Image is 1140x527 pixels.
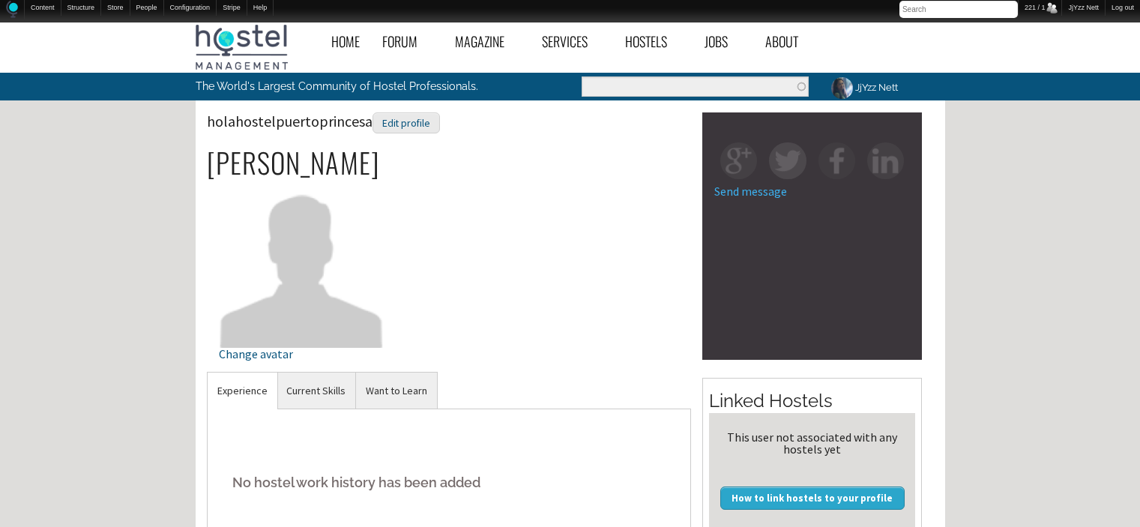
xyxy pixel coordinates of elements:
a: Hostels [614,25,693,58]
img: gp-square.png [720,142,757,179]
img: in-square.png [867,142,904,179]
a: Jobs [693,25,754,58]
p: The World's Largest Community of Hostel Professionals. [196,73,508,100]
a: Send message [714,184,787,199]
h2: Linked Hostels [709,388,915,414]
a: Forum [371,25,444,58]
div: Edit profile [373,112,440,134]
h2: [PERSON_NAME] [207,147,692,178]
img: JjYzz Nett's picture [829,75,855,101]
input: Enter the terms you wish to search for. [582,76,809,97]
div: Change avatar [219,348,384,360]
a: Change avatar [219,256,384,360]
a: Want to Learn [356,373,437,409]
a: Edit profile [373,112,440,130]
a: Services [531,25,614,58]
a: About [754,25,824,58]
a: Home [320,25,371,58]
h5: No hostel work history has been added [219,460,680,505]
img: holahostelpuertoprincesa's picture [219,181,384,347]
img: Hostel Management Home [196,25,288,70]
img: tw-square.png [769,142,806,179]
input: Search [899,1,1018,18]
img: fb-square.png [818,142,855,179]
a: JjYzz Nett [820,73,907,102]
div: This user not associated with any hostels yet [715,431,909,455]
a: Current Skills [277,373,355,409]
a: How to link hostels to your profile [720,487,905,509]
img: Home [6,1,18,18]
a: Experience [208,373,277,409]
span: holahostelpuertoprincesa [207,112,440,130]
a: Magazine [444,25,531,58]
